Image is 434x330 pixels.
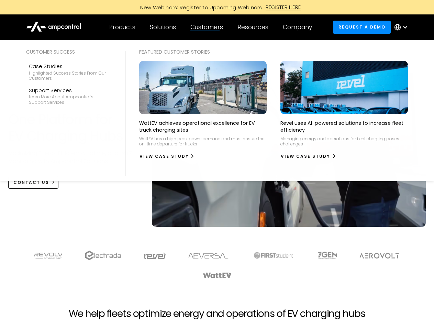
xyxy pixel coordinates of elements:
div: Products [109,23,135,31]
div: Company [283,23,312,31]
div: CONTACT US [13,179,49,186]
h2: We help fleets optimize energy and operations of EV charging hubs [69,308,365,320]
div: Resources [237,23,268,31]
a: Request a demo [333,21,391,33]
div: View Case Study [140,153,189,159]
a: Support ServicesLearn more about Ampcontrol’s support services [26,84,111,108]
a: CONTACT US [8,176,59,189]
div: Customers [190,23,223,31]
p: Managing energy and operations for fleet charging poses challenges [280,136,408,147]
div: New Webinars: Register to Upcoming Webinars [133,4,266,11]
div: Customer success [26,48,111,56]
div: REGISTER HERE [266,3,301,11]
img: Aerovolt Logo [359,253,400,258]
div: Support Services [29,87,109,94]
p: WattEV has a high peak power demand and must ensure the on-time departure for trucks [139,136,267,147]
img: WattEV logo [203,273,232,278]
div: Solutions [150,23,176,31]
img: electrada logo [85,251,121,260]
p: WattEV achieves operational excellence for EV truck charging sites [139,120,267,133]
a: Case StudiesHighlighted success stories From Our Customers [26,60,111,84]
a: View Case Study [139,151,195,162]
div: Highlighted success stories From Our Customers [29,70,109,81]
div: Learn more about Ampcontrol’s support services [29,94,109,105]
div: View Case Study [281,153,330,159]
a: View Case Study [280,151,336,162]
p: Revel uses AI-powered solutions to increase fleet efficiency [280,120,408,133]
div: Featured Customer Stories [139,48,408,56]
div: Case Studies [29,63,109,70]
a: New Webinars: Register to Upcoming WebinarsREGISTER HERE [63,3,372,11]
